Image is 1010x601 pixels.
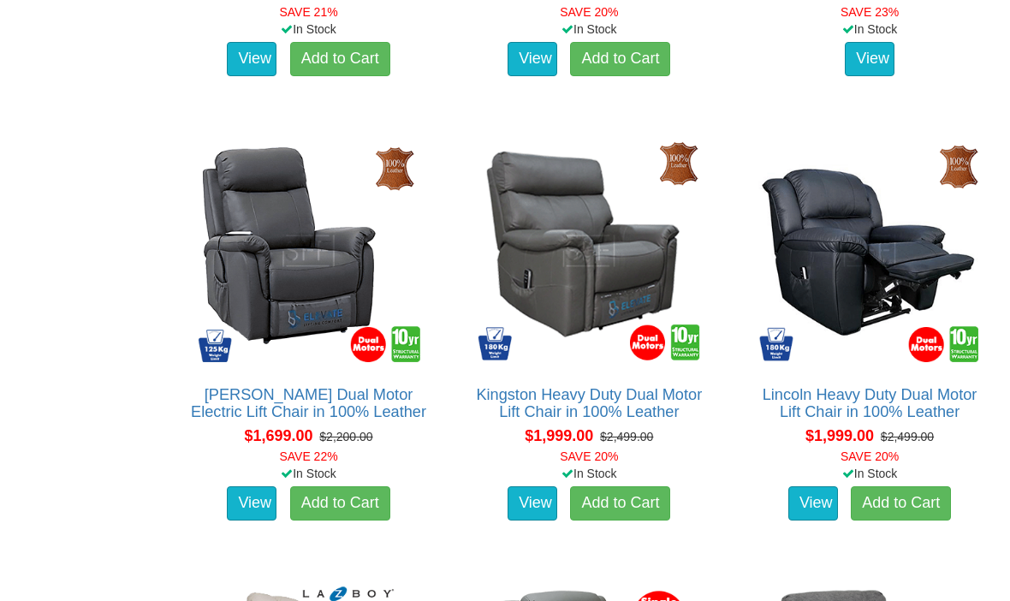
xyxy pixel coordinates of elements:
span: $1,999.00 [525,427,593,444]
a: [PERSON_NAME] Dual Motor Electric Lift Chair in 100% Leather [191,386,426,420]
span: $1,699.00 [244,427,312,444]
font: SAVE 22% [279,449,337,463]
div: In Stock [739,21,1001,38]
a: Kingston Heavy Duty Dual Motor Lift Chair in 100% Leather [476,386,702,420]
span: $1,999.00 [805,427,874,444]
a: Add to Cart [851,486,951,521]
font: SAVE 21% [279,5,337,19]
a: Add to Cart [570,42,670,76]
div: In Stock [739,465,1001,482]
font: SAVE 20% [841,449,899,463]
div: In Stock [458,465,720,482]
div: In Stock [178,465,440,482]
font: SAVE 20% [560,5,618,19]
img: Kingston Heavy Duty Dual Motor Lift Chair in 100% Leather [471,133,707,369]
del: $2,499.00 [881,430,934,443]
img: Lincoln Heavy Duty Dual Motor Lift Chair in 100% Leather [752,133,988,369]
a: View [227,486,276,521]
div: In Stock [458,21,720,38]
img: Dalton Dual Motor Electric Lift Chair in 100% Leather [191,133,427,369]
font: SAVE 20% [560,449,618,463]
font: SAVE 23% [841,5,899,19]
a: Lincoln Heavy Duty Dual Motor Lift Chair in 100% Leather [763,386,977,420]
a: View [788,486,838,521]
a: View [508,42,557,76]
a: View [508,486,557,521]
a: Add to Cart [290,486,390,521]
a: View [845,42,894,76]
del: $2,499.00 [600,430,653,443]
div: In Stock [178,21,440,38]
a: Add to Cart [290,42,390,76]
a: View [227,42,276,76]
del: $2,200.00 [319,430,372,443]
a: Add to Cart [570,486,670,521]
